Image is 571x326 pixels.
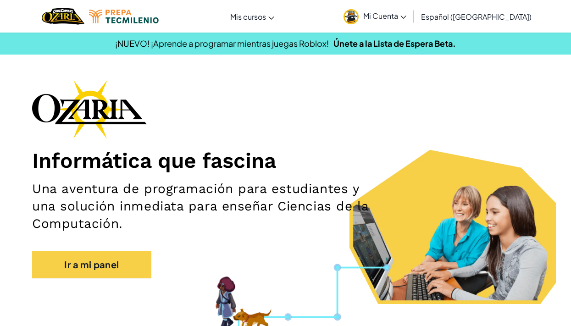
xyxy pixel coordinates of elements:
[333,38,456,49] a: Únete a la Lista de Espera Beta.
[115,38,329,49] span: ¡NUEVO! ¡Aprende a programar mientras juegas Roblox!
[344,9,359,24] img: avatar
[32,80,147,138] img: Ozaria branding logo
[42,7,84,26] a: Ozaria by CodeCombat logo
[421,12,532,22] span: Español ([GEOGRAPHIC_DATA])
[363,11,406,21] span: Mi Cuenta
[339,2,411,31] a: Mi Cuenta
[416,4,536,29] a: Español ([GEOGRAPHIC_DATA])
[32,180,371,232] h2: Una aventura de programación para estudiantes y una solución inmediata para enseñar Ciencias de l...
[42,7,84,26] img: Home
[226,4,279,29] a: Mis cursos
[32,251,151,278] a: Ir a mi panel
[89,10,159,23] img: Tecmilenio logo
[230,12,266,22] span: Mis cursos
[32,148,539,173] h1: Informática que fascina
